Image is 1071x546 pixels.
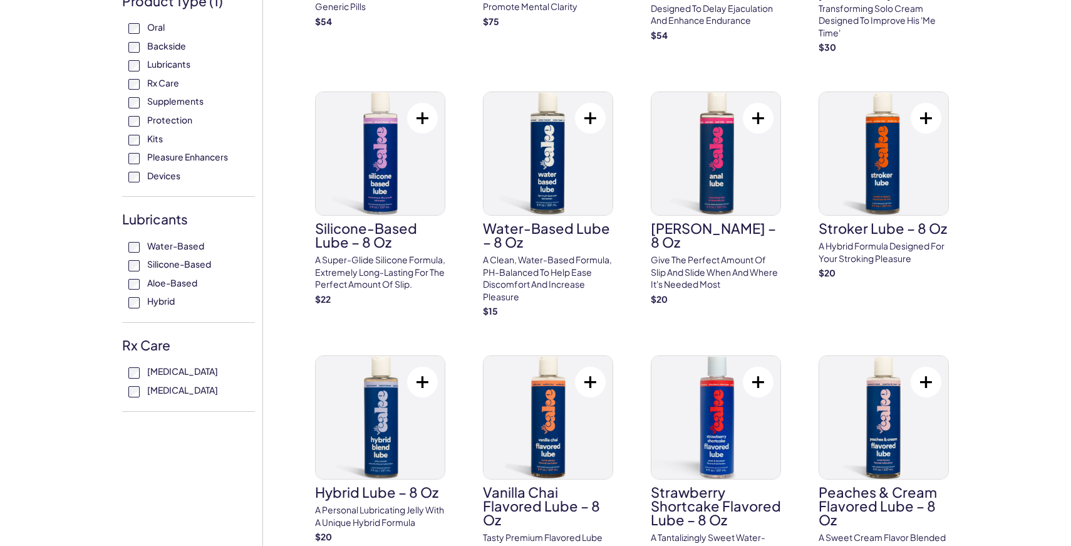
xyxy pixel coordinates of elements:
img: Peaches & Cream Flavored Lube – 8 oz [819,356,948,479]
input: [MEDICAL_DATA] [128,386,140,397]
input: Silicone-Based [128,260,140,271]
input: Backside [128,42,140,53]
strong: $ 54 [315,16,332,27]
input: Pleasure Enhancers [128,153,140,164]
span: Protection [147,112,192,128]
p: A super-glide silicone formula, extremely long-lasting for the perfect amount of slip. [315,254,445,291]
span: Pleasure Enhancers [147,149,228,165]
span: Backside [147,38,186,54]
strong: $ 30 [819,41,836,53]
h3: Water-Based Lube – 8 oz [483,221,613,249]
h3: Strawberry Shortcake Flavored Lube – 8 oz [651,485,781,527]
a: Stroker Lube – 8 ozStroker Lube – 8 ozA hybrid formula designed for your stroking pleasure$20 [819,92,949,280]
input: Supplements [128,97,140,108]
input: Aloe-Based [128,279,140,290]
h3: Peaches & Cream Flavored Lube – 8 oz [819,485,949,527]
a: Anal Lube – 8 oz[PERSON_NAME] – 8 ozGive the perfect amount of slip and slide when and where it's... [651,92,781,305]
img: Silicone-Based Lube – 8 oz [316,92,445,215]
span: Rx Care [147,75,179,91]
a: Water-Based Lube – 8 ozWater-Based Lube – 8 ozA clean, water-based formula, pH-balanced to help e... [483,92,613,318]
input: Lubricants [128,60,140,71]
span: Aloe-Based [147,275,197,291]
img: Anal Lube – 8 oz [651,92,780,215]
a: Silicone-Based Lube – 8 ozSilicone-Based Lube – 8 ozA super-glide silicone formula, extremely lon... [315,92,445,305]
span: Supplements [147,93,204,109]
strong: $ 20 [819,267,836,278]
input: Rx Care [128,79,140,90]
h3: Silicone-Based Lube – 8 oz [315,221,445,249]
strong: $ 54 [651,29,668,41]
strong: $ 22 [315,293,331,305]
input: Devices [128,172,140,183]
h3: [PERSON_NAME] – 8 oz [651,221,781,249]
strong: $ 75 [483,16,499,27]
p: A clean, water-based formula, pH-balanced to help ease discomfort and increase pleasure [483,254,613,303]
input: Oral [128,23,140,34]
span: Oral [147,19,165,35]
strong: $ 15 [483,305,498,317]
span: Silicone-Based [147,256,211,272]
p: A personal lubricating jelly with a unique hybrid formula [315,504,445,528]
img: Stroker Lube – 8 oz [819,92,948,215]
input: Kits [128,135,140,146]
span: Devices [147,167,180,184]
img: Water-Based Lube – 8 oz [484,92,613,215]
a: Hybrid Lube – 8 ozHybrid Lube – 8 ozA personal lubricating jelly with a unique hybrid formula$20 [315,355,445,543]
strong: $ 20 [315,531,332,542]
span: Kits [147,130,163,147]
p: Give the perfect amount of slip and slide when and where it's needed most [651,254,781,291]
span: [MEDICAL_DATA] [147,382,218,398]
h3: Vanilla Chai Flavored Lube – 8 oz [483,485,613,527]
span: Lubricants [147,56,190,72]
input: Hybrid [128,297,140,308]
img: Vanilla Chai Flavored Lube – 8 oz [484,356,613,479]
span: Water-Based [147,238,204,254]
span: [MEDICAL_DATA] [147,363,218,379]
p: A hybrid formula designed for your stroking pleasure [819,240,949,265]
h3: Hybrid Lube – 8 oz [315,485,445,499]
input: Water-Based [128,242,140,253]
img: Strawberry Shortcake Flavored Lube – 8 oz [651,356,780,479]
input: Protection [128,116,140,127]
input: [MEDICAL_DATA] [128,367,140,379]
span: Hybrid [147,293,175,309]
img: Hybrid Lube – 8 oz [316,356,445,479]
h3: Stroker Lube – 8 oz [819,221,949,235]
strong: $ 20 [651,293,668,305]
